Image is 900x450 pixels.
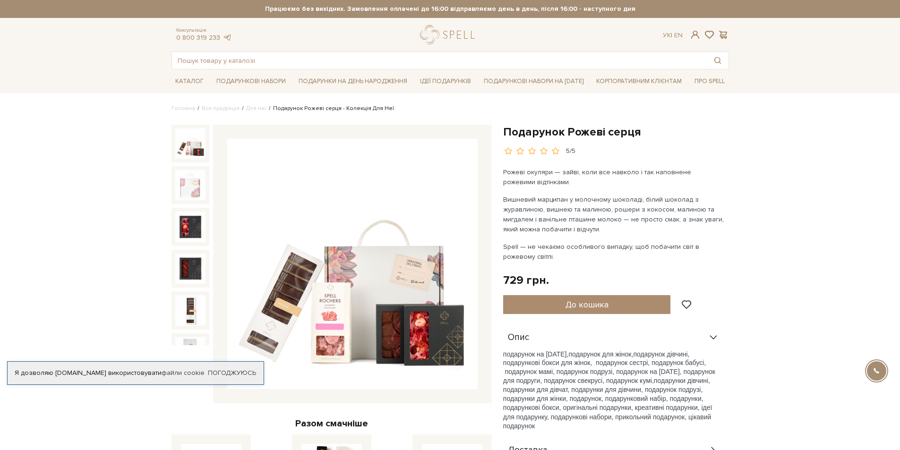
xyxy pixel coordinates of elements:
span: Опис [508,333,529,342]
span: подарунки дівчині, подарунки для дівчат, подарунки для дівчини, подарунок подрузі, подарунки для ... [503,377,712,430]
input: Пошук товару у каталозі [172,52,707,69]
a: logo [420,25,479,44]
li: Подарунок Рожеві серця - Колекція Для Неї [266,104,394,113]
img: Подарунок Рожеві серця [175,170,206,200]
p: Рожеві окуляри — зайві, коли все навколо і так наповнене рожевими відтінками. [503,167,725,187]
img: Подарунок Рожеві серця [175,254,206,284]
div: Разом смачніше [171,417,492,430]
a: Головна [171,105,195,112]
h1: Подарунок Рожеві серця [503,125,729,139]
a: Для неї [246,105,266,112]
div: Я дозволяю [DOMAIN_NAME] використовувати [8,369,264,377]
p: Spell — не чекаємо особливого випадку, щоб побачити світ в рожевому світлі. [503,242,725,262]
p: Вишневий марципан у молочному шоколаді, білий шоколад з журавлиною, вишнею та малиною, рошери з к... [503,195,725,234]
a: Подарунки на День народження [295,74,411,89]
div: Ук [663,31,683,40]
a: Про Spell [691,74,729,89]
span: подарунок на [DATE], [503,350,569,358]
a: Подарункові набори [213,74,290,89]
img: Подарунок Рожеві серця [175,212,206,242]
a: файли cookie [162,369,205,377]
a: 0 800 319 233 [176,34,220,42]
a: Вся продукція [202,105,240,112]
span: подарунок для жінок, [568,350,633,358]
div: 729 грн. [503,273,549,288]
div: 5/5 [566,147,575,156]
strong: Працюємо без вихідних. Замовлення оплачені до 16:00 відправляємо день в день, після 16:00 - насту... [171,5,729,13]
a: Каталог [171,74,207,89]
button: Пошук товару у каталозі [707,52,729,69]
a: En [674,31,683,39]
img: Подарунок Рожеві серця [175,337,206,367]
a: Корпоративним клієнтам [592,73,686,89]
a: Подарункові набори на [DATE] [480,73,587,89]
img: Подарунок Рожеві серця [227,139,478,389]
a: Погоджуюсь [208,369,256,377]
button: До кошика [503,295,671,314]
span: До кошика [566,299,609,310]
span: | [671,31,672,39]
a: Ідеї подарунків [416,74,475,89]
span: подарунок дівчині, подарункові бокси для жінок, подарунок сестрі, подарунок бабусі, подарунок мам... [503,350,715,384]
img: Подарунок Рожеві серця [175,295,206,325]
a: telegram [223,34,232,42]
span: Консультація: [176,27,232,34]
img: Подарунок Рожеві серця [175,128,206,159]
